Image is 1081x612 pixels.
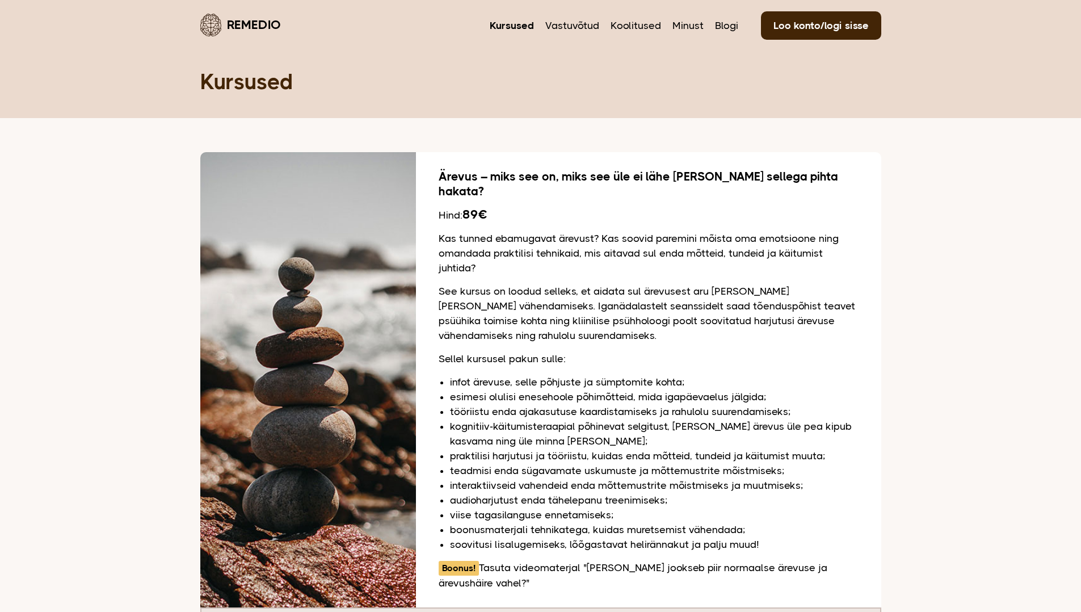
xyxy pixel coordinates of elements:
[545,18,599,33] a: Vastuvõtud
[439,284,859,343] p: See kursus on loodud selleks, et aidata sul ärevusest aru [PERSON_NAME] [PERSON_NAME] vähendamise...
[450,389,859,404] li: esimesi olulisi enesehoole põhimõtteid, mida igapäevaelus jälgida;
[761,11,881,40] a: Loo konto/logi sisse
[200,11,281,38] a: Remedio
[450,478,859,493] li: interaktiivseid vahendeid enda mõttemustrite mõistmiseks ja muutmiseks;
[439,561,479,576] span: Boonus!
[200,68,881,95] h1: Kursused
[200,14,221,36] img: Remedio logo
[462,207,487,221] b: 89€
[715,18,738,33] a: Blogi
[439,169,859,199] h2: Ärevus – miks see on, miks see üle ei lähe [PERSON_NAME] sellega pihta hakata?
[450,508,859,522] li: viise tagasilanguse ennetamiseks;
[450,537,859,552] li: soovitusi lisalugemiseks, lõõgastavat helirännakut ja palju muud!
[439,351,859,366] p: Sellel kursusel pakun sulle:
[200,152,416,607] img: Rannas teineteise peale hoolikalt laotud kivid, mis hoiavad tasakaalu
[672,18,704,33] a: Minust
[611,18,661,33] a: Koolitused
[450,419,859,448] li: kognitiiv-käitumisteraapial põhinevat selgitust, [PERSON_NAME] ärevus üle pea kipub kasvama ning ...
[439,231,859,275] p: Kas tunned ebamugavat ärevust? Kas soovid paremini mõista oma emotsioone ning omandada praktilisi...
[450,463,859,478] li: teadmisi enda sügavamate uskumuste ja mõttemustrite mõistmiseks;
[439,207,859,223] div: Hind:
[450,448,859,463] li: praktilisi harjutusi ja tööriistu, kuidas enda mõtteid, tundeid ja käitumist muuta;
[490,18,534,33] a: Kursused
[450,493,859,508] li: audioharjutust enda tähelepanu treenimiseks;
[450,522,859,537] li: boonusmaterjali tehnikatega, kuidas muretsemist vähendada;
[450,404,859,419] li: tööriistu enda ajakasutuse kaardistamiseks ja rahulolu suurendamiseks;
[450,375,859,389] li: infot ärevuse, selle põhjuste ja sümptomite kohta;
[439,560,859,590] p: Tasuta videomaterjal "[PERSON_NAME] jookseb piir normaalse ärevuse ja ärevushäire vahel?"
